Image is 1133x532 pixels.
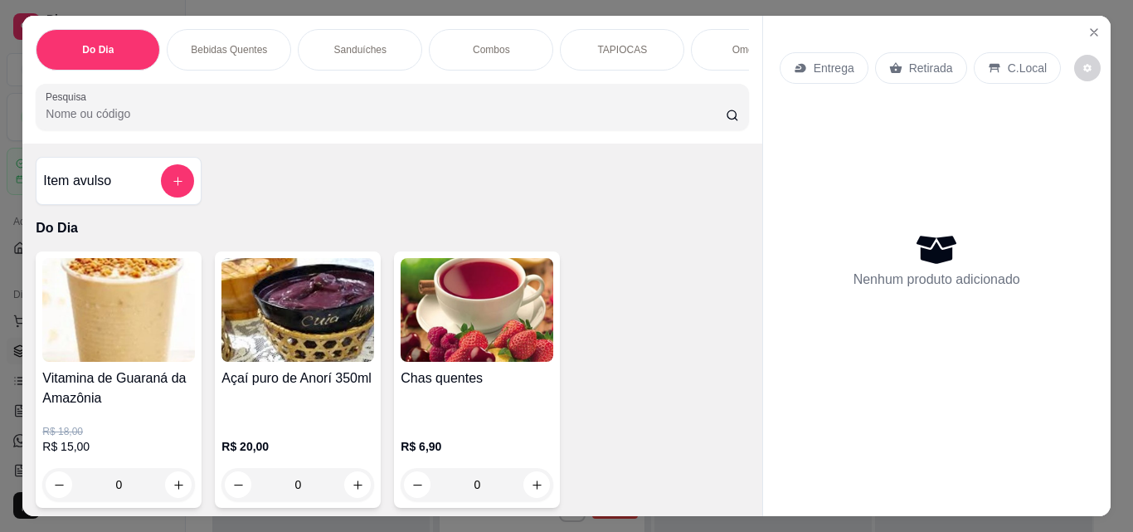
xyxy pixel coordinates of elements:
p: Do Dia [36,218,748,238]
button: decrease-product-quantity [1074,55,1101,81]
p: Nenhum produto adicionado [853,270,1020,290]
p: Entrega [814,60,854,76]
p: R$ 20,00 [221,438,374,455]
button: increase-product-quantity [165,471,192,498]
button: Close [1081,19,1107,46]
label: Pesquisa [46,90,92,104]
p: Sanduíches [334,43,387,56]
p: R$ 6,90 [401,438,553,455]
img: product-image [221,258,374,362]
h4: Açaí puro de Anorí 350ml [221,368,374,388]
input: Pesquisa [46,105,726,122]
h4: Item avulso [43,171,111,191]
p: TAPIOCAS [597,43,647,56]
button: increase-product-quantity [523,471,550,498]
p: Do Dia [82,43,114,56]
h4: Chas quentes [401,368,553,388]
p: Combos [473,43,510,56]
p: Retirada [909,60,953,76]
img: product-image [42,258,195,362]
p: Omeletes [732,43,775,56]
button: decrease-product-quantity [46,471,72,498]
p: R$ 18,00 [42,425,195,438]
h4: Vitamina de Guaraná da Amazônia [42,368,195,408]
button: add-separate-item [161,164,194,198]
p: R$ 15,00 [42,438,195,455]
button: decrease-product-quantity [404,471,430,498]
p: C.Local [1008,60,1047,76]
img: product-image [401,258,553,362]
p: Bebidas Quentes [191,43,267,56]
